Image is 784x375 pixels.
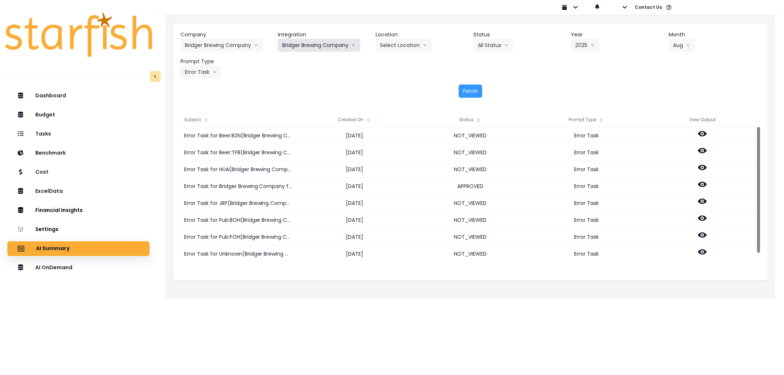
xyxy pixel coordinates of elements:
svg: arrow down line [254,42,258,49]
div: Error Task for JRP(Bridger Brewing Company) for [DATE] [180,195,296,212]
button: Error Taskarrow down line [180,65,221,79]
button: Bridger Brewing Companyarrow down line [180,39,263,52]
div: Status [412,112,529,127]
div: Error Task [529,212,645,228]
div: NOT_VIEWED [412,228,529,245]
div: Error Task [529,127,645,144]
header: Status [473,31,565,39]
svg: arrow down line [591,42,595,49]
div: Error Task [529,161,645,178]
button: Financial Insights [7,203,150,218]
div: NOT_VIEWED [412,161,529,178]
div: [DATE] [296,212,412,228]
div: Error Task [529,178,645,195]
div: NOT_VIEWED [412,144,529,161]
button: Fetch [459,84,482,98]
div: Error Task for Beer:TFB(Bridger Brewing Company) for [DATE] [180,144,296,161]
div: [DATE] [296,178,412,195]
p: Benchmark [35,150,66,156]
div: Error Task for Pub:BOH(Bridger Brewing Company) for [DATE] [180,212,296,228]
svg: sort [365,117,371,123]
div: APPROVED [412,178,529,195]
p: Cost [35,169,49,175]
p: AI OnDemand [35,264,72,271]
div: Error Task for Pub:FOH(Bridger Brewing Company) for [DATE] [180,228,296,245]
div: [DATE] [296,245,412,262]
svg: sort [203,117,209,123]
button: All Statusarrow down line [473,39,513,52]
p: ExcelData [35,188,63,194]
div: Created On [296,112,412,127]
div: Error Task [529,228,645,245]
div: Error Task for Bridger Brewing Company for [DATE] [180,178,296,195]
div: NOT_VIEWED [412,195,529,212]
svg: arrow down line [212,68,217,76]
div: NOT_VIEWED [412,212,529,228]
div: NOT_VIEWED [412,245,529,262]
div: [DATE] [296,127,412,144]
button: Settings [7,222,150,237]
div: Prompt Type [529,112,645,127]
header: Company [180,31,272,39]
div: Error Task [529,144,645,161]
div: Error Task for Beer:BZN(Bridger Brewing Company) for [DATE] [180,127,296,144]
button: Cost [7,165,150,180]
button: Budget [7,108,150,122]
button: Augarrow left line [669,39,695,52]
header: Prompt Type [180,58,272,65]
button: Select Locationarrow down line [376,39,432,52]
svg: arrow down line [423,42,427,49]
p: Tasks [35,131,51,137]
header: Month [669,31,760,39]
svg: sort [476,117,482,123]
p: Dashboard [35,93,66,99]
button: ExcelData [7,184,150,199]
svg: arrow down line [351,42,356,49]
div: NOT_VIEWED [412,127,529,144]
div: Error Task for Unknown(Bridger Brewing Company) for [DATE] [180,245,296,262]
div: [DATE] [296,144,412,161]
header: Location [376,31,468,39]
div: View Output [645,112,761,127]
div: Subject [180,112,296,127]
p: Budget [35,112,55,118]
svg: arrow down line [504,42,509,49]
div: [DATE] [296,161,412,178]
p: AI Summary [36,245,70,252]
header: Year [571,31,663,39]
svg: sort [598,117,604,123]
div: Error Task [529,195,645,212]
button: Dashboard [7,89,150,103]
div: [DATE] [296,228,412,245]
button: AI OnDemand [7,260,150,275]
div: Error Task [529,245,645,262]
div: Error Task for HUA(Bridger Brewing Company) for [DATE] [180,161,296,178]
div: [DATE] [296,195,412,212]
button: Tasks [7,127,150,141]
svg: arrow left line [686,42,690,49]
button: Bridger Brewing Companyarrow down line [278,39,360,52]
button: AI Summary [7,241,150,256]
button: Benchmark [7,146,150,161]
button: 2025arrow down line [571,39,599,52]
header: Integration [278,31,370,39]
